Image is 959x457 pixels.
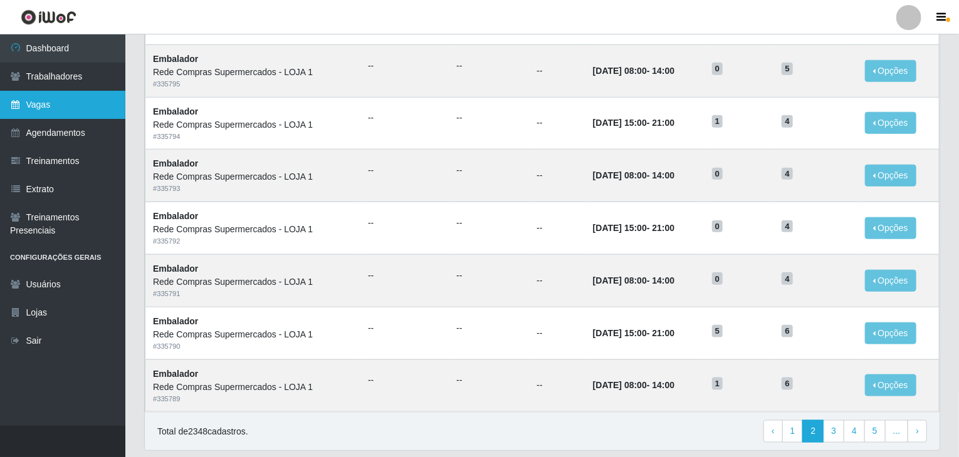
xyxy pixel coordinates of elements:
div: Rede Compras Supermercados - LOJA 1 [153,223,353,236]
ul: -- [368,269,441,282]
div: Rede Compras Supermercados - LOJA 1 [153,170,353,183]
strong: Embalador [153,211,198,221]
td: -- [529,359,585,412]
ul: -- [456,164,521,177]
time: 21:00 [652,118,675,128]
div: Rede Compras Supermercados - LOJA 1 [153,275,353,289]
span: 0 [712,272,723,285]
div: # 335794 [153,131,353,142]
button: Opções [865,217,916,239]
strong: Embalador [153,54,198,64]
time: [DATE] 08:00 [593,66,647,76]
div: Rede Compras Supermercados - LOJA 1 [153,381,353,394]
td: -- [529,307,585,359]
time: 14:00 [652,66,675,76]
ul: -- [456,269,521,282]
time: [DATE] 08:00 [593,170,647,180]
strong: - [593,66,674,76]
span: 1 [712,115,723,128]
ul: -- [456,217,521,230]
strong: - [593,223,674,233]
ul: -- [368,111,441,125]
button: Opções [865,165,916,187]
ul: -- [456,59,521,73]
strong: - [593,380,674,390]
a: 3 [823,420,844,443]
div: # 335790 [153,341,353,352]
div: # 335792 [153,236,353,247]
strong: Embalador [153,369,198,379]
time: [DATE] 15:00 [593,223,647,233]
ul: -- [456,374,521,387]
nav: pagination [763,420,927,443]
button: Opções [865,112,916,134]
button: Opções [865,374,916,396]
td: -- [529,97,585,150]
time: [DATE] 08:00 [593,380,647,390]
button: Opções [865,270,916,292]
div: # 335795 [153,79,353,90]
span: 4 [782,115,793,128]
button: Opções [865,322,916,344]
a: 2 [802,420,824,443]
span: 5 [712,325,723,337]
time: 14:00 [652,275,675,285]
span: 6 [782,325,793,337]
time: 14:00 [652,170,675,180]
ul: -- [456,322,521,335]
strong: Embalador [153,106,198,116]
ul: -- [368,164,441,177]
strong: - [593,118,674,128]
a: Next [908,420,927,443]
span: ‹ [772,426,775,436]
span: 6 [782,377,793,390]
div: # 335789 [153,394,353,404]
p: Total de 2348 cadastros. [157,425,248,438]
strong: Embalador [153,316,198,326]
button: Opções [865,60,916,82]
strong: Embalador [153,158,198,168]
div: Rede Compras Supermercados - LOJA 1 [153,328,353,341]
time: [DATE] 15:00 [593,328,647,338]
div: # 335793 [153,183,353,194]
a: 5 [864,420,886,443]
time: [DATE] 08:00 [593,275,647,285]
div: Rede Compras Supermercados - LOJA 1 [153,66,353,79]
span: 4 [782,220,793,233]
span: 4 [782,168,793,180]
img: CoreUI Logo [21,9,76,25]
time: 21:00 [652,223,675,233]
ul: -- [456,111,521,125]
time: [DATE] 15:00 [593,118,647,128]
time: 14:00 [652,380,675,390]
ul: -- [368,374,441,387]
strong: Embalador [153,264,198,274]
div: # 335791 [153,289,353,299]
span: › [916,426,919,436]
td: -- [529,202,585,255]
td: -- [529,44,585,97]
a: 4 [844,420,865,443]
ul: -- [368,59,441,73]
strong: - [593,275,674,285]
td: -- [529,150,585,202]
time: 21:00 [652,328,675,338]
a: Previous [763,420,783,443]
td: -- [529,254,585,307]
span: 4 [782,272,793,285]
a: ... [885,420,909,443]
span: 1 [712,377,723,390]
ul: -- [368,217,441,230]
a: 1 [782,420,804,443]
span: 0 [712,63,723,75]
ul: -- [368,322,441,335]
span: 0 [712,220,723,233]
strong: - [593,328,674,338]
div: Rede Compras Supermercados - LOJA 1 [153,118,353,131]
strong: - [593,170,674,180]
span: 0 [712,168,723,180]
span: 5 [782,63,793,75]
